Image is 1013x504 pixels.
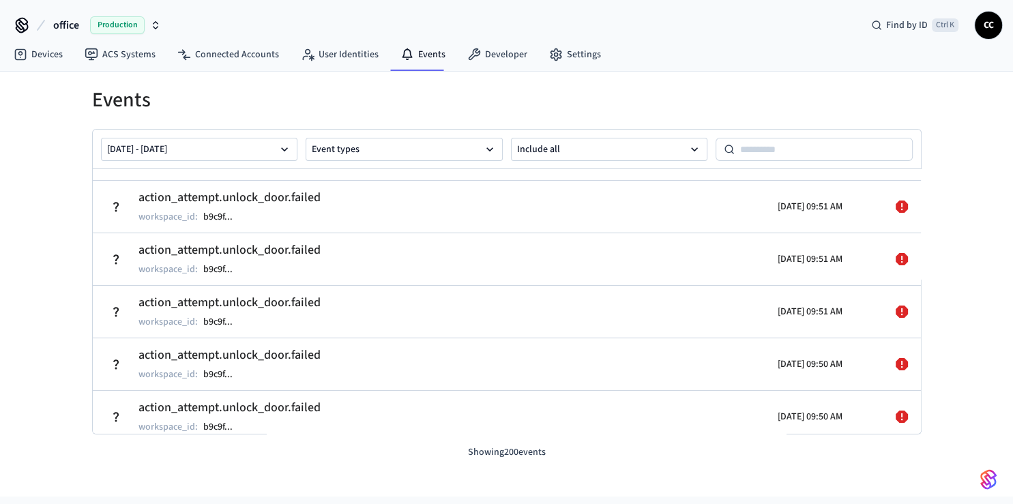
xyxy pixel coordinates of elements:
p: workspace_id : [138,315,198,329]
h2: action_attempt.unlock_door.failed [138,346,321,365]
p: workspace_id : [138,263,198,276]
div: Find by IDCtrl K [860,13,969,38]
a: Devices [3,42,74,67]
p: [DATE] 09:51 AM [778,305,842,318]
button: Event types [306,138,503,161]
h2: action_attempt.unlock_door.failed [138,398,321,417]
a: Settings [538,42,612,67]
span: Ctrl K [932,18,958,32]
h2: action_attempt.unlock_door.failed [138,188,321,207]
button: b9c9f... [201,419,246,435]
span: Production [90,16,145,34]
a: Events [390,42,456,67]
button: b9c9f... [201,261,246,278]
button: CC [975,12,1002,39]
a: User Identities [290,42,390,67]
button: b9c9f... [201,314,246,330]
img: SeamLogoGradient.69752ec5.svg [980,469,997,490]
p: [DATE] 09:50 AM [778,410,842,424]
p: workspace_id : [138,210,198,224]
button: Include all [511,138,708,161]
span: CC [976,13,1001,38]
span: Find by ID [886,18,928,32]
p: Showing 200 events [92,445,922,460]
button: b9c9f... [201,209,246,225]
p: [DATE] 09:50 AM [778,357,842,371]
a: Connected Accounts [166,42,290,67]
p: workspace_id : [138,368,198,381]
button: [DATE] - [DATE] [101,138,298,161]
a: Developer [456,42,538,67]
h1: Events [92,88,922,113]
h2: action_attempt.unlock_door.failed [138,241,321,260]
p: workspace_id : [138,420,198,434]
span: office [53,17,79,33]
a: ACS Systems [74,42,166,67]
h2: action_attempt.unlock_door.failed [138,293,321,312]
button: b9c9f... [201,366,246,383]
p: [DATE] 09:51 AM [778,252,842,266]
p: [DATE] 09:51 AM [778,200,842,213]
